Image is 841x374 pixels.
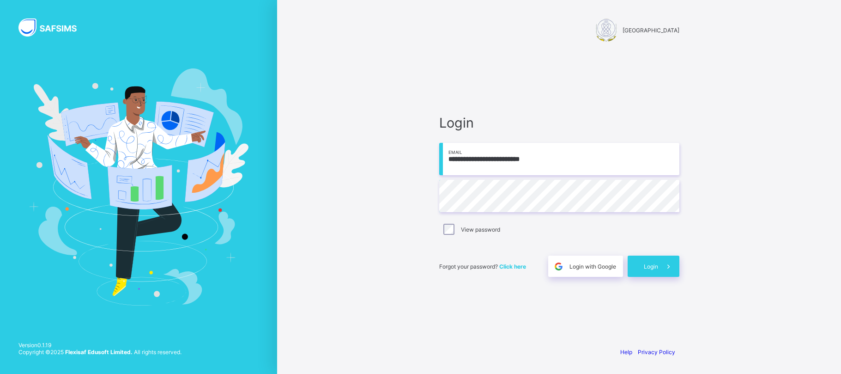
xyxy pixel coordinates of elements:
span: Forgot your password? [439,263,526,270]
span: [GEOGRAPHIC_DATA] [623,27,679,34]
a: Privacy Policy [638,349,675,356]
img: Hero Image [29,68,248,305]
span: Version 0.1.19 [18,342,182,349]
span: Login with Google [569,263,616,270]
span: Login [644,263,658,270]
img: SAFSIMS Logo [18,18,88,37]
span: Copyright © 2025 All rights reserved. [18,349,182,356]
a: Help [620,349,632,356]
a: Click here [499,263,526,270]
label: View password [461,226,500,233]
img: google.396cfc9801f0270233282035f929180a.svg [553,261,564,272]
span: Login [439,115,679,131]
strong: Flexisaf Edusoft Limited. [65,349,133,356]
